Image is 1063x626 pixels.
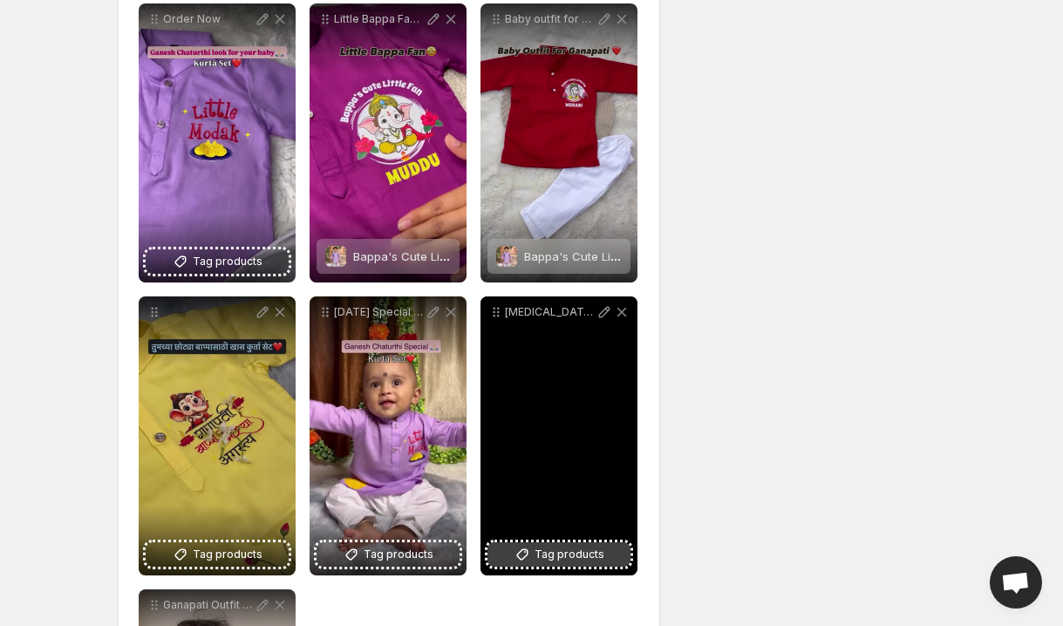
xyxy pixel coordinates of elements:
[146,542,289,567] button: Tag products
[146,249,289,274] button: Tag products
[310,296,467,575] div: [DATE] Special Kurta SetTag products
[487,542,630,567] button: Tag products
[334,305,425,319] p: [DATE] Special Kurta Set
[364,546,433,563] span: Tag products
[990,556,1042,609] a: Open chat
[480,296,637,575] div: [MEDICAL_DATA] Ganesh outfit for your babyTag products
[310,3,467,282] div: Little Bappa Fan ganapati ganapatibappamorya bappa bappamoraya morya moryamorya ganapath ganeshch...
[163,598,254,612] p: Ganapati Outfit for your baby
[139,296,296,575] div: Tag products
[193,546,262,563] span: Tag products
[325,246,346,267] img: Bappa's Cute Little Fan Kurta Set
[317,542,460,567] button: Tag products
[193,253,262,270] span: Tag products
[524,249,704,263] span: Bappa's Cute Little Fan Kurta Set
[139,3,296,282] div: Order NowTag products
[496,246,517,267] img: Bappa's Cute Little Fan Kurta Set
[353,249,533,263] span: Bappa's Cute Little Fan Kurta Set
[505,305,596,319] p: [MEDICAL_DATA] Ganesh outfit for your baby
[505,12,596,26] p: Baby outfit for Ganpati
[163,12,254,26] p: Order Now
[480,3,637,282] div: Baby outfit for GanpatiBappa's Cute Little Fan Kurta SetBappa's Cute Little Fan Kurta Set
[334,12,425,26] p: Little Bappa Fan ganapati ganapatibappamorya bappa bappamoraya morya moryamorya ganapath ganeshch...
[535,546,604,563] span: Tag products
